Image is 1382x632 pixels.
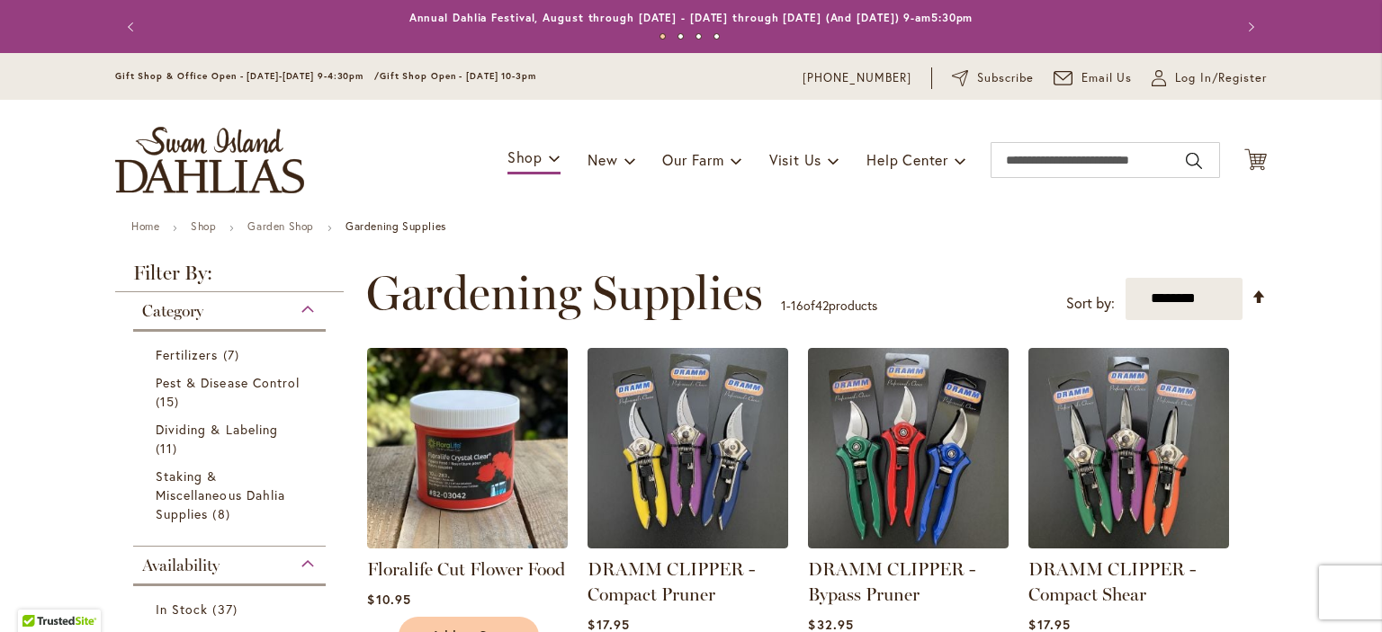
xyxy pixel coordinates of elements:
[1054,69,1133,87] a: Email Us
[662,150,723,169] span: Our Farm
[808,348,1009,548] img: DRAMM CLIPPER - Bypass Pruner
[156,346,219,363] span: Fertilizers
[212,600,241,619] span: 37
[156,467,308,523] a: Staking &amp; Miscellaneous Dahlia Supplies
[507,147,543,166] span: Shop
[1231,9,1267,45] button: Next
[588,348,788,548] img: DRAMM CLIPPER - Compact Pruner
[1028,348,1229,548] img: DRAMM CLIPPER - Compact Shear
[131,219,159,233] a: Home
[660,33,666,40] button: 1 of 4
[1081,69,1133,87] span: Email Us
[791,297,803,314] span: 16
[588,558,755,605] a: DRAMM CLIPPER - Compact Pruner
[1175,69,1267,87] span: Log In/Register
[142,301,203,321] span: Category
[115,70,380,82] span: Gift Shop & Office Open - [DATE]-[DATE] 9-4:30pm /
[223,345,244,364] span: 7
[366,266,763,320] span: Gardening Supplies
[156,439,182,458] span: 11
[156,374,300,391] span: Pest & Disease Control
[115,263,344,292] strong: Filter By:
[1028,535,1229,552] a: DRAMM CLIPPER - Compact Shear
[367,535,568,552] a: Floralife Cut Flower Food
[977,69,1034,87] span: Subscribe
[952,69,1034,87] a: Subscribe
[803,69,911,87] a: [PHONE_NUMBER]
[367,558,565,580] a: Floralife Cut Flower Food
[380,70,536,82] span: Gift Shop Open - [DATE] 10-3pm
[156,420,308,458] a: Dividing &amp; Labeling
[1152,69,1267,87] a: Log In/Register
[808,558,975,605] a: DRAMM CLIPPER - Bypass Pruner
[781,291,877,320] p: - of products
[156,600,308,619] a: In Stock 37
[769,150,821,169] span: Visit Us
[808,535,1009,552] a: DRAMM CLIPPER - Bypass Pruner
[695,33,702,40] button: 3 of 4
[156,345,308,364] a: Fertilizers
[409,11,974,24] a: Annual Dahlia Festival, August through [DATE] - [DATE] through [DATE] (And [DATE]) 9-am5:30pm
[156,467,285,522] span: Staking & Miscellaneous Dahlia Supplies
[588,150,617,169] span: New
[367,348,568,548] img: Floralife Cut Flower Food
[156,373,308,411] a: Pest &amp; Disease Control
[212,504,234,523] span: 8
[156,392,184,411] span: 15
[156,421,278,438] span: Dividing & Labeling
[345,219,446,233] strong: Gardening Supplies
[115,127,304,193] a: store logo
[247,219,314,233] a: Garden Shop
[588,535,788,552] a: DRAMM CLIPPER - Compact Pruner
[142,556,220,575] span: Availability
[115,9,151,45] button: Previous
[1028,558,1196,605] a: DRAMM CLIPPER - Compact Shear
[866,150,948,169] span: Help Center
[156,601,208,618] span: In Stock
[713,33,720,40] button: 4 of 4
[191,219,216,233] a: Shop
[815,297,829,314] span: 42
[1066,287,1115,320] label: Sort by:
[678,33,684,40] button: 2 of 4
[367,591,410,608] span: $10.95
[781,297,786,314] span: 1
